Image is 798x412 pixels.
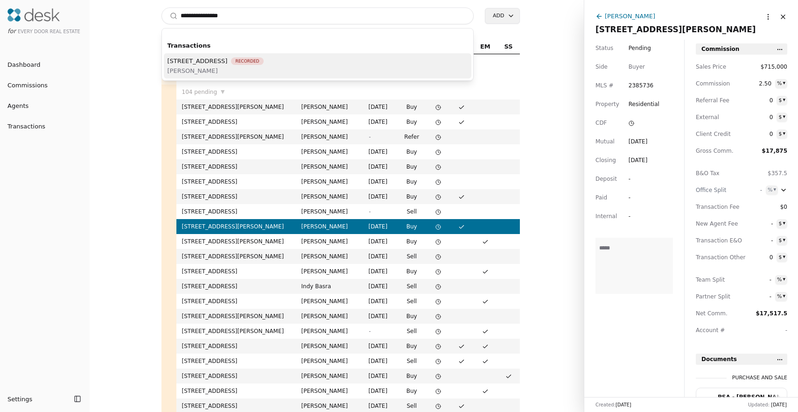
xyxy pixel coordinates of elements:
td: [DATE] [363,339,397,354]
span: - [756,236,773,245]
td: Sell [397,204,427,219]
td: [STREET_ADDRESS] [176,144,296,159]
span: [DATE] [771,402,787,407]
td: Buy [397,309,427,324]
span: 104 pending [182,87,217,97]
span: - [785,327,787,334]
td: Sell [397,354,427,369]
td: [STREET_ADDRESS] [176,354,296,369]
td: [STREET_ADDRESS][PERSON_NAME] [176,234,296,249]
td: Refer [397,129,427,144]
td: [STREET_ADDRESS][PERSON_NAME] [176,324,296,339]
div: ▾ [783,253,785,261]
td: [STREET_ADDRESS] [176,114,296,129]
div: ▾ [783,113,785,121]
span: Pending [629,43,651,53]
span: - [369,328,371,334]
td: [DATE] [363,294,397,309]
td: [PERSON_NAME] [296,384,363,398]
button: $ [777,113,787,122]
span: Account # [696,326,738,335]
td: [DATE] [363,249,397,264]
td: Sell [397,249,427,264]
div: ▾ [783,79,785,87]
td: [PERSON_NAME] [296,234,363,249]
td: [PERSON_NAME] [296,114,363,129]
div: ▾ [783,96,785,104]
span: Side [595,62,608,71]
td: Buy [397,99,427,114]
span: 0 [756,129,773,139]
td: [PERSON_NAME] [296,294,363,309]
td: [STREET_ADDRESS] [176,264,296,279]
span: Every Door Real Estate [18,29,80,34]
td: [DATE] [363,144,397,159]
button: % [766,185,778,195]
span: Internal [595,212,617,221]
td: [PERSON_NAME] [296,189,363,204]
span: Residential [629,99,659,109]
td: [PERSON_NAME] [296,309,363,324]
td: [DATE] [363,309,397,324]
span: Paid [595,193,607,202]
span: Commission [701,44,739,54]
span: EM [480,42,490,52]
span: Net Comm. [696,309,738,318]
td: [DATE] [363,279,397,294]
span: Transaction Fee [696,202,738,212]
td: Indy Basra [296,279,363,294]
div: ▾ [773,185,776,194]
span: Property [595,99,619,109]
td: [STREET_ADDRESS] [176,189,296,204]
td: Buy [397,234,427,249]
td: [DATE] [363,354,397,369]
div: - [629,174,645,184]
div: [DATE] [629,137,648,146]
span: [PERSON_NAME] [168,66,264,76]
span: New Agent Fee [696,219,738,228]
td: [DATE] [363,369,397,384]
div: [DATE] [629,156,648,165]
span: CDF [595,118,607,128]
span: Gross Comm. [696,146,738,156]
span: Mutual [595,137,615,146]
td: [PERSON_NAME] [296,99,363,114]
td: [STREET_ADDRESS] [176,294,296,309]
td: [STREET_ADDRESS] [176,204,296,219]
span: for [7,28,16,35]
td: [STREET_ADDRESS][PERSON_NAME] [176,219,296,234]
td: Buy [397,174,427,189]
div: Transactions [164,38,472,53]
span: External [696,113,738,122]
div: PSA - [PERSON_NAME] - [DATE].pdf [718,392,780,402]
span: $17,875 [762,148,787,154]
button: % [775,79,787,88]
td: [PERSON_NAME] [296,249,363,264]
div: Office Split [696,185,738,195]
td: [PERSON_NAME] [296,339,363,354]
span: - [755,292,771,301]
span: $715,000 [761,62,787,71]
span: - [745,185,762,195]
button: Settings [4,391,71,406]
span: Transaction Other [696,253,738,262]
button: % [775,292,787,301]
span: $0 [770,202,787,212]
span: - [369,134,371,140]
span: Transaction E&O [696,236,738,245]
span: Sales Price [696,62,738,71]
td: [STREET_ADDRESS] [176,159,296,174]
span: $17,517.5 [756,310,787,317]
td: [DATE] [363,174,397,189]
td: [PERSON_NAME] [296,324,363,339]
td: Buy [397,264,427,279]
span: [DATE] [616,402,631,407]
div: Buyer [629,62,645,71]
td: Buy [397,189,427,204]
span: Commission [696,79,738,88]
td: [STREET_ADDRESS] [176,369,296,384]
td: [STREET_ADDRESS] [176,339,296,354]
span: 2385736 [629,81,653,90]
td: [STREET_ADDRESS][PERSON_NAME] [176,249,296,264]
span: Status [595,43,613,53]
